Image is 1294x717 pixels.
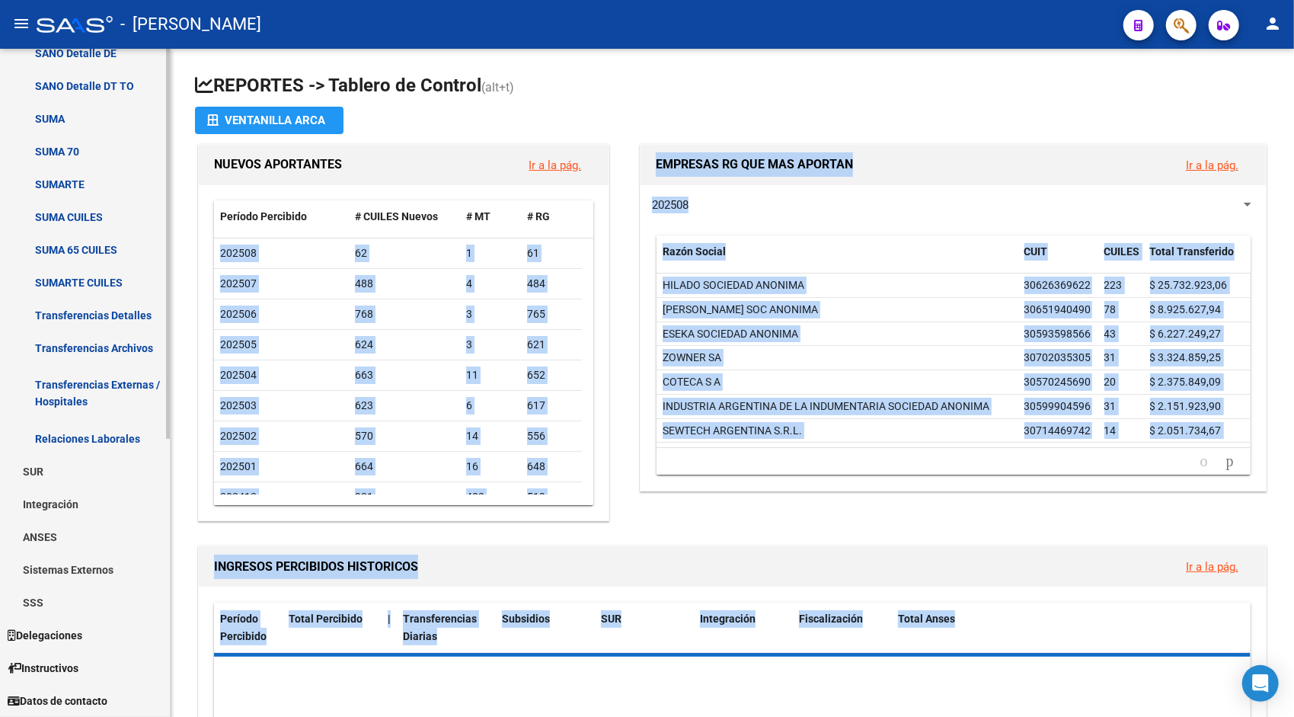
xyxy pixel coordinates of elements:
[1104,400,1117,412] span: 31
[460,200,521,233] datatable-header-cell: # MT
[355,245,455,262] div: 62
[466,367,515,384] div: 11
[8,627,82,644] span: Delegaciones
[527,210,550,222] span: # RG
[355,275,455,293] div: 488
[1098,235,1144,286] datatable-header-cell: CUILES
[1219,453,1241,470] a: go to next page
[214,200,349,233] datatable-header-cell: Período Percibido
[694,603,793,653] datatable-header-cell: Integración
[1104,245,1140,258] span: CUILES
[1104,328,1117,340] span: 43
[220,338,257,350] span: 202505
[466,275,515,293] div: 4
[397,603,496,653] datatable-header-cell: Transferencias Diarias
[220,399,257,411] span: 202503
[466,488,515,506] div: 402
[388,613,391,625] span: |
[355,367,455,384] div: 663
[521,200,582,233] datatable-header-cell: # RG
[595,603,694,653] datatable-header-cell: SUR
[527,367,576,384] div: 652
[1186,158,1238,172] a: Ir a la pág.
[1104,424,1117,437] span: 14
[1024,349,1091,367] div: 30702035305
[481,80,514,94] span: (alt+t)
[601,613,621,625] span: SUR
[1150,376,1222,388] span: $ 2.375.849,09
[466,210,490,222] span: # MT
[466,427,515,445] div: 14
[516,151,593,179] button: Ir a la pág.
[663,277,804,294] div: HILADO SOCIEDAD ANONIMA
[527,306,576,323] div: 765
[657,235,1018,286] datatable-header-cell: Razón Social
[663,325,798,343] div: ESEKA SOCIEDAD ANONIMA
[214,157,342,171] span: NUEVOS APORTANTES
[1174,151,1251,179] button: Ir a la pág.
[220,613,267,642] span: Período Percibido
[355,210,438,222] span: # CUILES Nuevos
[466,397,515,415] div: 6
[793,603,892,653] datatable-header-cell: Fiscalización
[355,336,455,354] div: 624
[220,210,307,222] span: Período Percibido
[8,660,78,677] span: Instructivos
[1024,325,1091,343] div: 30593598566
[1186,560,1238,574] a: Ir a la pág.
[220,308,257,320] span: 202506
[527,488,576,506] div: 519
[1024,301,1091,318] div: 30651940490
[527,336,576,354] div: 621
[195,73,1270,100] h1: REPORTES -> Tablero de Control
[1024,373,1091,391] div: 30570245690
[355,306,455,323] div: 768
[1104,351,1117,363] span: 31
[1024,422,1091,440] div: 30714469742
[656,157,853,171] span: EMPRESAS RG QUE MAS APORTAN
[700,613,756,625] span: Integración
[382,603,397,653] datatable-header-cell: |
[496,603,595,653] datatable-header-cell: Subsidios
[1242,665,1279,702] div: Open Intercom Messenger
[527,245,576,262] div: 61
[1150,424,1222,437] span: $ 2.051.734,67
[355,488,455,506] div: 921
[403,613,477,642] span: Transferencias Diarias
[355,427,455,445] div: 570
[527,427,576,445] div: 556
[214,559,418,574] span: INGRESOS PERCIBIDOS HISTORICOS
[892,603,1239,653] datatable-header-cell: Total Anses
[527,458,576,475] div: 648
[466,306,515,323] div: 3
[1104,279,1123,291] span: 223
[220,491,257,503] span: 202412
[1024,398,1091,415] div: 30599904596
[1150,245,1235,258] span: Total Transferido
[220,247,257,259] span: 202508
[220,369,257,381] span: 202504
[12,14,30,33] mat-icon: menu
[1024,245,1048,258] span: CUIT
[214,603,283,653] datatable-header-cell: Período Percibido
[466,245,515,262] div: 1
[355,458,455,475] div: 664
[663,245,726,258] span: Razón Social
[1193,453,1215,470] a: go to previous page
[220,430,257,442] span: 202502
[466,336,515,354] div: 3
[799,613,863,625] span: Fiscalización
[283,603,382,653] datatable-header-cell: Total Percibido
[1150,328,1222,340] span: $ 6.227.249,27
[1150,400,1222,412] span: $ 2.151.923,90
[1264,14,1282,33] mat-icon: person
[652,198,689,212] span: 202508
[1174,552,1251,581] button: Ir a la pág.
[663,301,818,318] div: [PERSON_NAME] SOC ANONIMA
[355,397,455,415] div: 623
[1024,277,1091,294] div: 30626369622
[1104,376,1117,388] span: 20
[349,200,461,233] datatable-header-cell: # CUILES Nuevos
[502,613,550,625] span: Subsidios
[220,277,257,290] span: 202507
